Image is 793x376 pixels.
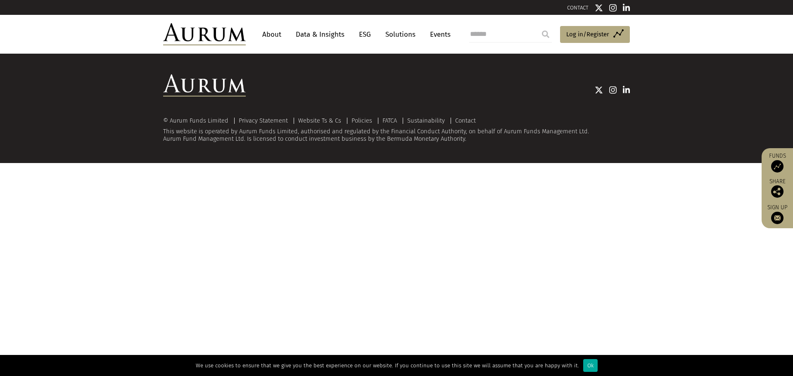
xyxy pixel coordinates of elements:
[355,27,375,42] a: ESG
[609,86,617,94] img: Instagram icon
[292,27,349,42] a: Data & Insights
[609,4,617,12] img: Instagram icon
[163,74,246,97] img: Aurum Logo
[163,117,630,142] div: This website is operated by Aurum Funds Limited, authorised and regulated by the Financial Conduc...
[239,117,288,124] a: Privacy Statement
[560,26,630,43] a: Log in/Register
[382,117,397,124] a: FATCA
[298,117,341,124] a: Website Ts & Cs
[567,5,589,11] a: CONTACT
[426,27,451,42] a: Events
[623,4,630,12] img: Linkedin icon
[455,117,476,124] a: Contact
[766,152,789,173] a: Funds
[595,86,603,94] img: Twitter icon
[163,23,246,45] img: Aurum
[407,117,445,124] a: Sustainability
[163,118,233,124] div: © Aurum Funds Limited
[566,29,609,39] span: Log in/Register
[595,4,603,12] img: Twitter icon
[771,160,784,173] img: Access Funds
[381,27,420,42] a: Solutions
[351,117,372,124] a: Policies
[537,26,554,43] input: Submit
[623,86,630,94] img: Linkedin icon
[258,27,285,42] a: About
